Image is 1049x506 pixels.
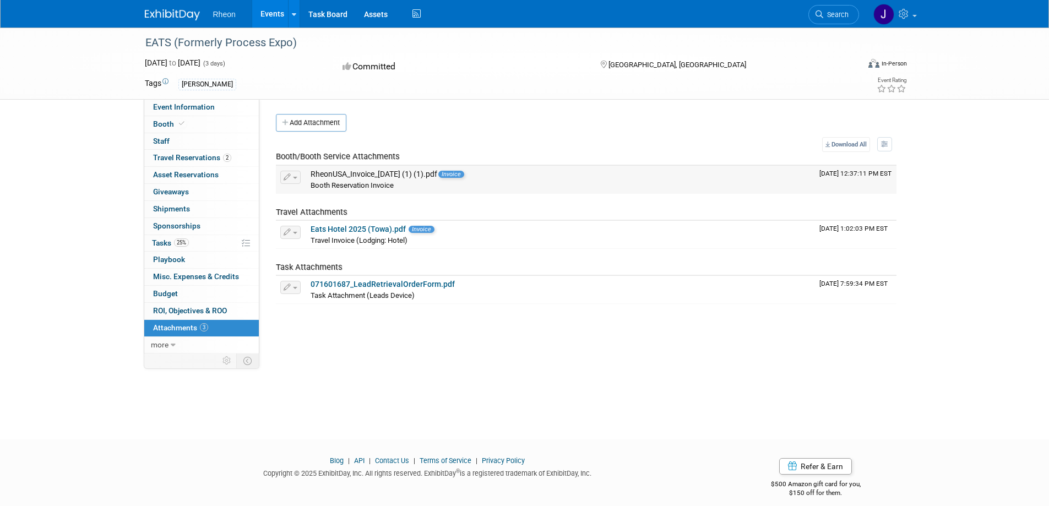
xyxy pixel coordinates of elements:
a: Travel Reservations2 [144,150,259,166]
a: Giveaways [144,184,259,200]
span: Booth Reservation Invoice [311,181,394,189]
span: Task Attachments [276,262,343,272]
span: to [167,58,178,67]
img: ExhibitDay [145,9,200,20]
div: Committed [339,57,583,77]
span: Shipments [153,204,190,213]
span: | [345,456,352,465]
span: Playbook [153,255,185,264]
a: Booth [144,116,259,133]
sup: ® [456,468,460,474]
a: Event Information [144,99,259,116]
a: Sponsorships [144,218,259,235]
a: Asset Reservations [144,167,259,183]
div: Event Rating [877,78,906,83]
a: Playbook [144,252,259,268]
a: 071601687_LeadRetrievalOrderForm.pdf [311,280,455,289]
span: Task Attachment (Leads Device) [311,291,415,300]
span: ROI, Objectives & ROO [153,306,227,315]
a: Budget [144,286,259,302]
img: Format-Inperson.png [868,59,879,68]
span: [GEOGRAPHIC_DATA], [GEOGRAPHIC_DATA] [608,61,746,69]
span: Upload Timestamp [819,225,888,232]
td: Toggle Event Tabs [236,353,259,368]
span: | [366,456,373,465]
span: Invoice [438,171,464,178]
div: $150 off for them. [727,488,905,498]
div: [PERSON_NAME] [178,79,236,90]
a: more [144,337,259,353]
span: Travel Reservations [153,153,231,162]
span: Search [823,10,849,19]
a: Privacy Policy [482,456,525,465]
div: $500 Amazon gift card for you, [727,472,905,498]
span: [DATE] [DATE] [145,58,200,67]
span: 3 [200,323,208,331]
a: Refer & Earn [779,458,852,475]
span: Travel Invoice (Lodging: Hotel) [311,236,407,244]
span: Budget [153,289,178,298]
a: API [354,456,365,465]
span: Booth [153,119,187,128]
td: Tags [145,78,169,90]
a: Tasks25% [144,235,259,252]
span: Upload Timestamp [819,280,888,287]
div: EATS (Formerly Process Expo) [142,33,843,53]
td: Upload Timestamp [815,221,896,248]
div: RheonUSA_Invoice_[DATE] (1) (1).pdf [311,170,811,179]
a: Contact Us [375,456,409,465]
span: Invoice [409,226,434,233]
a: Terms of Service [420,456,471,465]
td: Upload Timestamp [815,276,896,303]
span: Staff [153,137,170,145]
span: 2 [223,154,231,162]
span: Asset Reservations [153,170,219,179]
a: Attachments3 [144,320,259,336]
span: Rheon [213,10,236,19]
span: Upload Timestamp [819,170,892,177]
div: Event Format [794,57,907,74]
a: Eats Hotel 2025 (Towa).pdf [311,225,406,233]
div: Copyright © 2025 ExhibitDay, Inc. All rights reserved. ExhibitDay is a registered trademark of Ex... [145,466,711,478]
a: Misc. Expenses & Credits [144,269,259,285]
img: Jose Umana [873,4,894,25]
a: Download All [822,137,870,152]
span: Misc. Expenses & Credits [153,272,239,281]
span: more [151,340,169,349]
td: Personalize Event Tab Strip [218,353,237,368]
span: Travel Attachments [276,207,347,217]
span: Sponsorships [153,221,200,230]
td: Upload Timestamp [815,166,896,193]
span: Giveaways [153,187,189,196]
a: Blog [330,456,344,465]
span: 25% [174,238,189,247]
a: Search [808,5,859,24]
span: (3 days) [202,60,225,67]
button: Add Attachment [276,114,346,132]
span: | [411,456,418,465]
a: ROI, Objectives & ROO [144,303,259,319]
span: | [473,456,480,465]
i: Booth reservation complete [179,121,184,127]
span: Tasks [152,238,189,247]
span: Booth/Booth Service Attachments [276,151,400,161]
a: Staff [144,133,259,150]
span: Attachments [153,323,208,332]
div: In-Person [881,59,907,68]
a: Shipments [144,201,259,217]
span: Event Information [153,102,215,111]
